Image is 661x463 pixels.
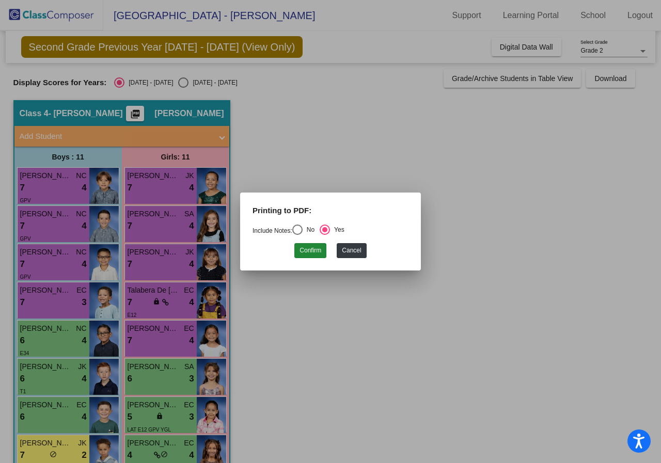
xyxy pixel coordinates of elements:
mat-radio-group: Select an option [253,227,344,234]
button: Confirm [294,243,326,258]
a: Include Notes: [253,227,292,234]
button: Cancel [337,243,366,258]
div: No [303,225,314,234]
label: Printing to PDF: [253,205,311,217]
div: Yes [330,225,344,234]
